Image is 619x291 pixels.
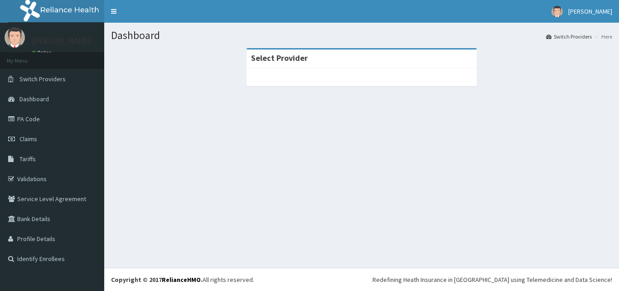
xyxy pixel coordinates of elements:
footer: All rights reserved. [104,268,619,291]
strong: Select Provider [251,53,308,63]
span: Tariffs [19,155,36,163]
div: Redefining Heath Insurance in [GEOGRAPHIC_DATA] using Telemedicine and Data Science! [372,275,612,284]
li: Here [593,33,612,40]
img: User Image [5,27,25,48]
p: [PERSON_NAME] [32,37,91,45]
a: Online [32,49,53,56]
span: Switch Providers [19,75,66,83]
h1: Dashboard [111,30,612,41]
img: User Image [551,6,563,17]
span: Dashboard [19,95,49,103]
a: Switch Providers [546,33,592,40]
strong: Copyright © 2017 . [111,276,203,284]
a: RelianceHMO [162,276,201,284]
span: Claims [19,135,37,143]
span: [PERSON_NAME] [568,7,612,15]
